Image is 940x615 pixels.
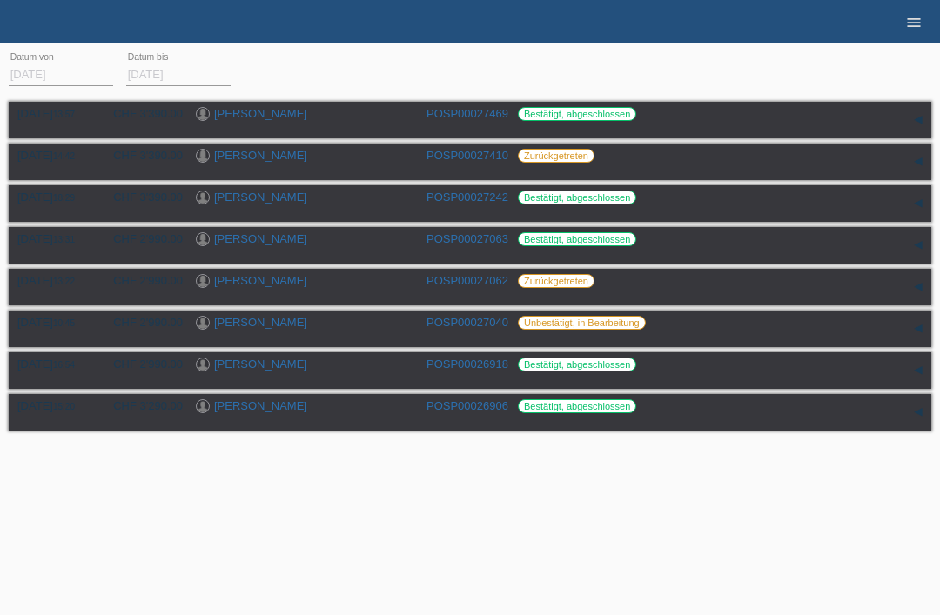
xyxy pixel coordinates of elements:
div: [DATE] [17,107,87,120]
div: CHF 2'990.00 [100,274,183,287]
div: CHF 3'290.00 [100,399,183,412]
a: [PERSON_NAME] [214,149,307,162]
a: POSP00027469 [426,107,508,120]
div: CHF 3'390.00 [100,149,183,162]
div: CHF 2'990.00 [100,358,183,371]
a: [PERSON_NAME] [214,274,307,287]
div: CHF 3'390.00 [100,191,183,204]
label: Unbestätigt, in Bearbeitung [518,316,646,330]
a: POSP00027242 [426,191,508,204]
a: POSP00026918 [426,358,508,371]
span: 13:31 [53,235,75,244]
label: Bestätigt, abgeschlossen [518,399,636,413]
label: Bestätigt, abgeschlossen [518,358,636,371]
label: Bestätigt, abgeschlossen [518,191,636,204]
div: [DATE] [17,399,87,412]
div: [DATE] [17,232,87,245]
div: CHF 2'990.00 [100,316,183,329]
div: CHF 2'990.00 [100,232,183,245]
a: [PERSON_NAME] [214,232,307,245]
div: auf-/zuklappen [905,274,931,300]
div: [DATE] [17,274,87,287]
span: 15:20 [53,402,75,411]
a: [PERSON_NAME] [214,107,307,120]
a: menu [896,17,931,27]
div: CHF 3'390.00 [100,107,183,120]
span: 13:22 [53,277,75,286]
label: Bestätigt, abgeschlossen [518,107,636,121]
div: [DATE] [17,191,87,204]
div: auf-/zuklappen [905,232,931,258]
span: 16:54 [53,360,75,370]
label: Zurückgetreten [518,274,594,288]
a: [PERSON_NAME] [214,358,307,371]
a: POSP00027410 [426,149,508,162]
span: 13:57 [53,110,75,119]
a: POSP00027062 [426,274,508,287]
a: POSP00026906 [426,399,508,412]
label: Zurückgetreten [518,149,594,163]
div: auf-/zuklappen [905,399,931,425]
div: auf-/zuklappen [905,107,931,133]
a: [PERSON_NAME] [214,191,307,204]
a: POSP00027063 [426,232,508,245]
div: [DATE] [17,316,87,329]
span: 14:42 [53,151,75,161]
span: 18:29 [53,193,75,203]
div: [DATE] [17,149,87,162]
div: [DATE] [17,358,87,371]
div: auf-/zuklappen [905,358,931,384]
span: 10:45 [53,318,75,328]
i: menu [905,14,923,31]
a: [PERSON_NAME] [214,316,307,329]
div: auf-/zuklappen [905,149,931,175]
label: Bestätigt, abgeschlossen [518,232,636,246]
a: POSP00027040 [426,316,508,329]
div: auf-/zuklappen [905,191,931,217]
div: auf-/zuklappen [905,316,931,342]
a: [PERSON_NAME] [214,399,307,412]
